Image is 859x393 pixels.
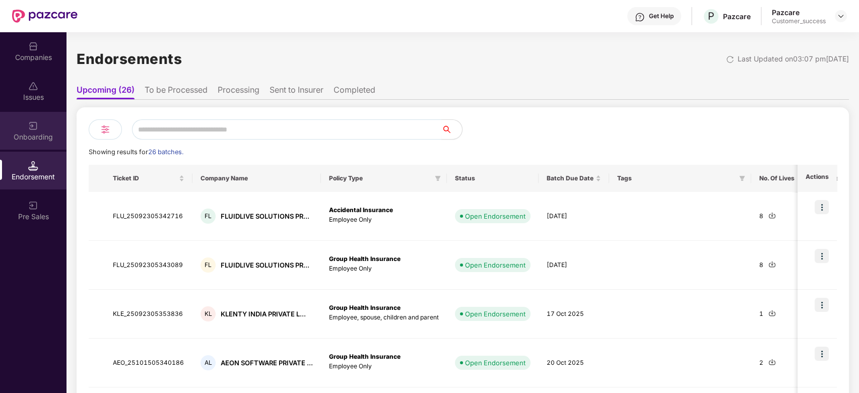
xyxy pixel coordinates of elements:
[815,200,829,214] img: icon
[329,174,431,182] span: Policy Type
[539,290,609,339] td: 17 Oct 2025
[759,358,795,368] div: 2
[329,362,439,371] p: Employee Only
[89,148,183,156] span: Showing results for
[539,165,609,192] th: Batch Due Date
[435,175,441,181] span: filter
[28,161,38,171] img: svg+xml;base64,PHN2ZyB3aWR0aD0iMTQuNSIgaGVpZ2h0PSIxNC41IiB2aWV3Qm94PSIwIDAgMTYgMTYiIGZpbGw9Im5vbm...
[334,85,375,99] li: Completed
[768,212,776,219] img: svg+xml;base64,PHN2ZyBpZD0iRG93bmxvYWQtMjR4MjQiIHhtbG5zPSJodHRwOi8vd3d3LnczLm9yZy8yMDAwL3N2ZyIgd2...
[77,48,182,70] h1: Endorsements
[739,175,745,181] span: filter
[441,119,462,140] button: search
[759,309,795,319] div: 1
[329,215,439,225] p: Employee Only
[329,206,393,214] b: Accidental Insurance
[105,241,192,290] td: FLU_25092305343089
[113,174,177,182] span: Ticket ID
[329,304,401,311] b: Group Health Insurance
[751,165,803,192] th: No. Of Lives
[617,174,735,182] span: Tags
[768,309,776,317] img: svg+xml;base64,PHN2ZyBpZD0iRG93bmxvYWQtMjR4MjQiIHhtbG5zPSJodHRwOi8vd3d3LnczLm9yZy8yMDAwL3N2ZyIgd2...
[221,358,313,368] div: AEON SOFTWARE PRIVATE ...
[329,313,439,322] p: Employee, spouse, children and parent
[105,192,192,241] td: FLU_25092305342716
[837,12,845,20] img: svg+xml;base64,PHN2ZyBpZD0iRHJvcGRvd24tMzJ4MzIiIHhtbG5zPSJodHRwOi8vd3d3LnczLm9yZy8yMDAwL3N2ZyIgd2...
[759,212,795,221] div: 8
[28,41,38,51] img: svg+xml;base64,PHN2ZyBpZD0iQ29tcGFuaWVzIiB4bWxucz0iaHR0cDovL3d3dy53My5vcmcvMjAwMC9zdmciIHdpZHRoPS...
[329,353,401,360] b: Group Health Insurance
[28,81,38,91] img: svg+xml;base64,PHN2ZyBpZD0iSXNzdWVzX2Rpc2FibGVkIiB4bWxucz0iaHR0cDovL3d3dy53My5vcmcvMjAwMC9zdmciIH...
[772,8,826,17] div: Pazcare
[201,209,216,224] div: FL
[539,241,609,290] td: [DATE]
[201,257,216,273] div: FL
[815,347,829,361] img: icon
[768,358,776,366] img: svg+xml;base64,PHN2ZyBpZD0iRG93bmxvYWQtMjR4MjQiIHhtbG5zPSJodHRwOi8vd3d3LnczLm9yZy8yMDAwL3N2ZyIgd2...
[28,121,38,131] img: svg+xml;base64,PHN2ZyB3aWR0aD0iMjAiIGhlaWdodD0iMjAiIHZpZXdCb3g9IjAgMCAyMCAyMCIgZmlsbD0ibm9uZSIgeG...
[737,172,747,184] span: filter
[738,53,849,64] div: Last Updated on 03:07 pm[DATE]
[649,12,674,20] div: Get Help
[192,165,321,192] th: Company Name
[221,309,306,319] div: KLENTY INDIA PRIVATE L...
[329,255,401,263] b: Group Health Insurance
[465,260,525,270] div: Open Endorsement
[465,211,525,221] div: Open Endorsement
[539,339,609,387] td: 20 Oct 2025
[768,260,776,268] img: svg+xml;base64,PHN2ZyBpZD0iRG93bmxvYWQtMjR4MjQiIHhtbG5zPSJodHRwOi8vd3d3LnczLm9yZy8yMDAwL3N2ZyIgd2...
[547,174,593,182] span: Batch Due Date
[539,192,609,241] td: [DATE]
[77,85,135,99] li: Upcoming (26)
[441,125,462,134] span: search
[270,85,323,99] li: Sent to Insurer
[815,249,829,263] img: icon
[798,165,837,192] th: Actions
[635,12,645,22] img: svg+xml;base64,PHN2ZyBpZD0iSGVscC0zMngzMiIgeG1sbnM9Imh0dHA6Ly93d3cudzMub3JnLzIwMDAvc3ZnIiB3aWR0aD...
[28,201,38,211] img: svg+xml;base64,PHN2ZyB3aWR0aD0iMjAiIGhlaWdodD0iMjAiIHZpZXdCb3g9IjAgMCAyMCAyMCIgZmlsbD0ibm9uZSIgeG...
[218,85,259,99] li: Processing
[201,306,216,321] div: KL
[708,10,714,22] span: P
[201,355,216,370] div: AL
[105,290,192,339] td: KLE_25092305353836
[145,85,208,99] li: To be Processed
[465,358,525,368] div: Open Endorsement
[465,309,525,319] div: Open Endorsement
[221,212,309,221] div: FLUIDLIVE SOLUTIONS PR...
[759,260,795,270] div: 8
[148,148,183,156] span: 26 batches.
[815,298,829,312] img: icon
[772,17,826,25] div: Customer_success
[726,55,734,63] img: svg+xml;base64,PHN2ZyBpZD0iUmVsb2FkLTMyeDMyIiB4bWxucz0iaHR0cDovL3d3dy53My5vcmcvMjAwMC9zdmciIHdpZH...
[105,339,192,387] td: AEO_25101505340186
[447,165,539,192] th: Status
[433,172,443,184] span: filter
[105,165,192,192] th: Ticket ID
[723,12,751,21] div: Pazcare
[12,10,78,23] img: New Pazcare Logo
[329,264,439,274] p: Employee Only
[221,260,309,270] div: FLUIDLIVE SOLUTIONS PR...
[99,123,111,136] img: svg+xml;base64,PHN2ZyB4bWxucz0iaHR0cDovL3d3dy53My5vcmcvMjAwMC9zdmciIHdpZHRoPSIyNCIgaGVpZ2h0PSIyNC...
